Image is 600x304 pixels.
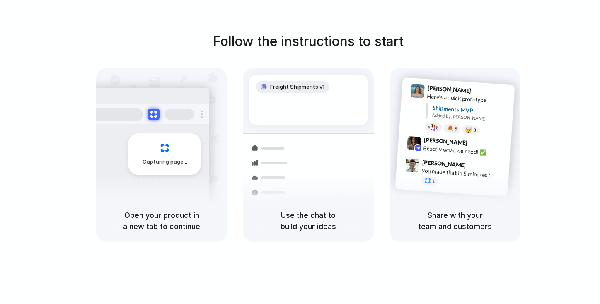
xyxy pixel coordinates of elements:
[399,210,510,232] h5: Share with your team and customers
[423,144,506,158] div: Exactly what we need! ✅
[427,83,471,95] span: [PERSON_NAME]
[270,83,324,91] span: Freight Shipments v1
[423,135,467,147] span: [PERSON_NAME]
[432,112,508,124] div: Added by [PERSON_NAME]
[143,158,189,166] span: Capturing page
[432,179,435,183] span: 1
[436,125,439,130] span: 8
[422,158,466,170] span: [PERSON_NAME]
[213,31,404,51] h1: Follow the instructions to start
[106,210,217,232] h5: Open your product in a new tab to continue
[474,87,491,97] span: 9:41 AM
[468,162,485,171] span: 9:47 AM
[455,127,457,131] span: 5
[253,210,364,232] h5: Use the chat to build your ideas
[427,92,510,106] div: Here's a quick prototype
[473,128,476,133] span: 3
[432,104,509,117] div: Shipments MVP
[470,140,487,150] span: 9:42 AM
[465,127,472,133] div: 🤯
[421,166,504,181] div: you made that in 5 minutes?!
